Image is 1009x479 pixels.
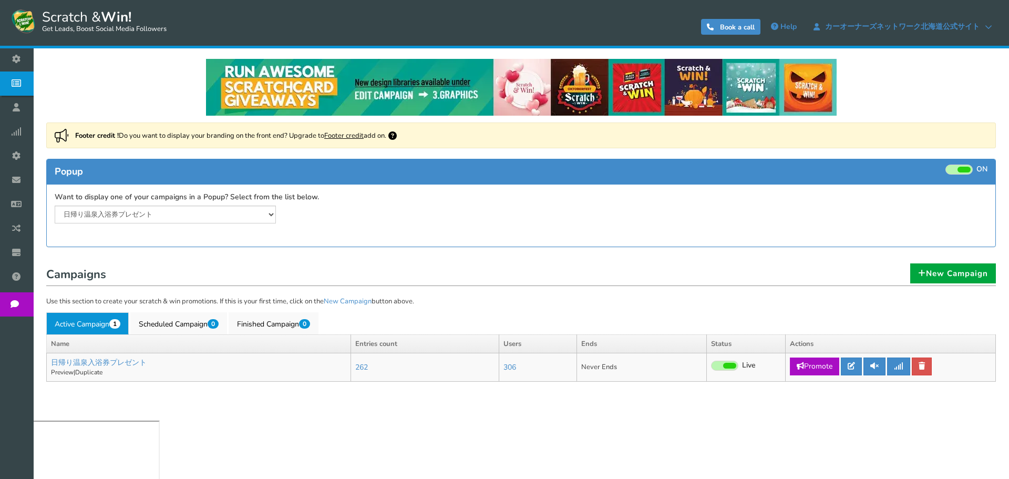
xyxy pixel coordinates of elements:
[355,362,368,372] a: 262
[46,123,996,148] div: Do you want to display your branding on the front end? Upgrade to add on.
[780,22,797,32] span: Help
[707,334,786,353] th: Status
[742,361,756,371] span: Live
[11,8,37,34] img: Scratch and Win
[720,23,755,32] span: Book a call
[910,263,996,283] a: New Campaign
[820,23,985,31] span: カーオーナーズネットワーク北海道公式サイト
[42,25,167,34] small: Get Leads, Boost Social Media Followers
[101,8,131,26] strong: Win!
[75,131,119,140] strong: Footer credit !
[229,312,318,334] a: Finished Campaign
[206,59,837,116] img: festival-poster-2020.webp
[47,334,351,353] th: Name
[766,18,802,35] a: Help
[324,297,372,306] a: New Campaign
[46,265,996,286] h1: Campaigns
[46,312,129,334] a: Active Campaign
[46,297,996,307] p: Use this section to create your scratch & win promotions. If this is your first time, click on th...
[324,131,364,140] a: Footer credit
[790,358,839,375] a: Promote
[299,319,310,329] span: 0
[51,368,74,376] a: Preview
[976,165,987,175] span: ON
[701,19,760,35] a: Book a call
[51,368,346,377] p: |
[37,8,167,34] span: Scratch &
[55,192,319,202] label: Want to display one of your campaigns in a Popup? Select from the list below.
[499,334,576,353] th: Users
[11,8,167,34] a: Scratch &Win! Get Leads, Boost Social Media Followers
[351,334,499,353] th: Entries count
[208,319,219,329] span: 0
[576,334,706,353] th: Ends
[130,312,227,334] a: Scheduled Campaign
[109,319,120,329] span: 1
[503,362,516,372] a: 306
[786,334,996,353] th: Actions
[55,165,83,178] span: Popup
[75,368,102,376] a: Duplicate
[576,353,706,382] td: Never Ends
[51,358,147,368] a: 日帰り温泉入浴券プレゼント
